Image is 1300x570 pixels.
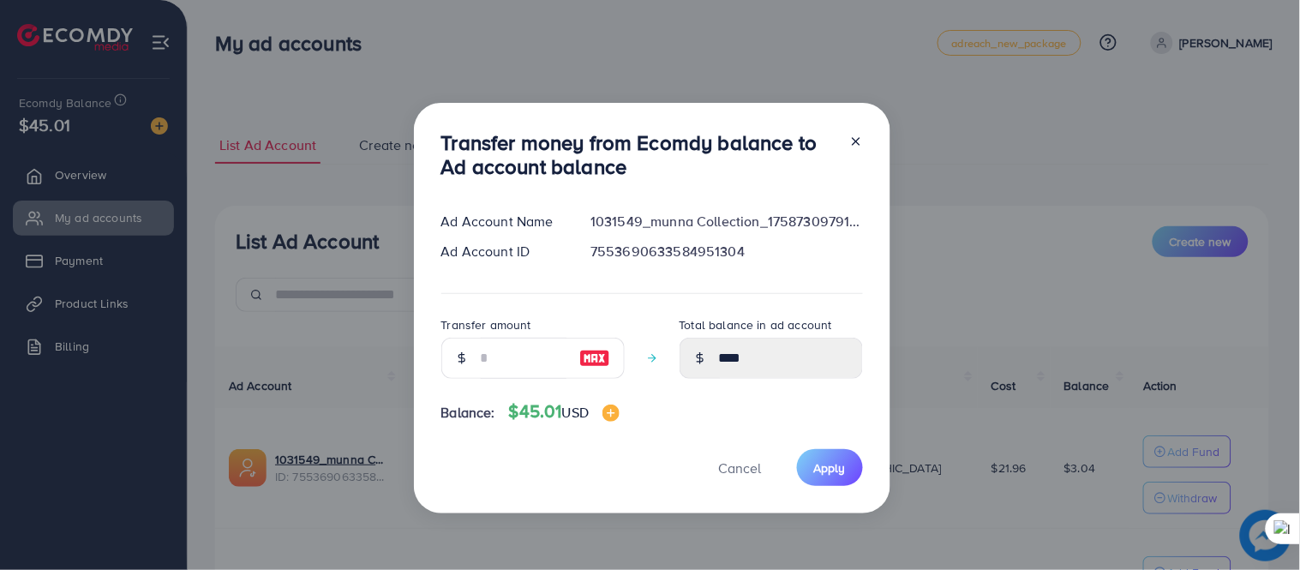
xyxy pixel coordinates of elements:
[602,405,620,422] img: image
[577,242,876,261] div: 7553690633584951304
[428,212,578,231] div: Ad Account Name
[719,459,762,477] span: Cancel
[579,348,610,369] img: image
[698,449,783,486] button: Cancel
[441,403,495,423] span: Balance:
[814,459,846,477] span: Apply
[797,449,863,486] button: Apply
[428,242,578,261] div: Ad Account ID
[577,212,876,231] div: 1031549_munna Collection_1758730979139
[441,130,836,180] h3: Transfer money from Ecomdy balance to Ad account balance
[680,316,832,333] label: Total balance in ad account
[441,316,531,333] label: Transfer amount
[562,403,589,422] span: USD
[509,401,620,423] h4: $45.01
